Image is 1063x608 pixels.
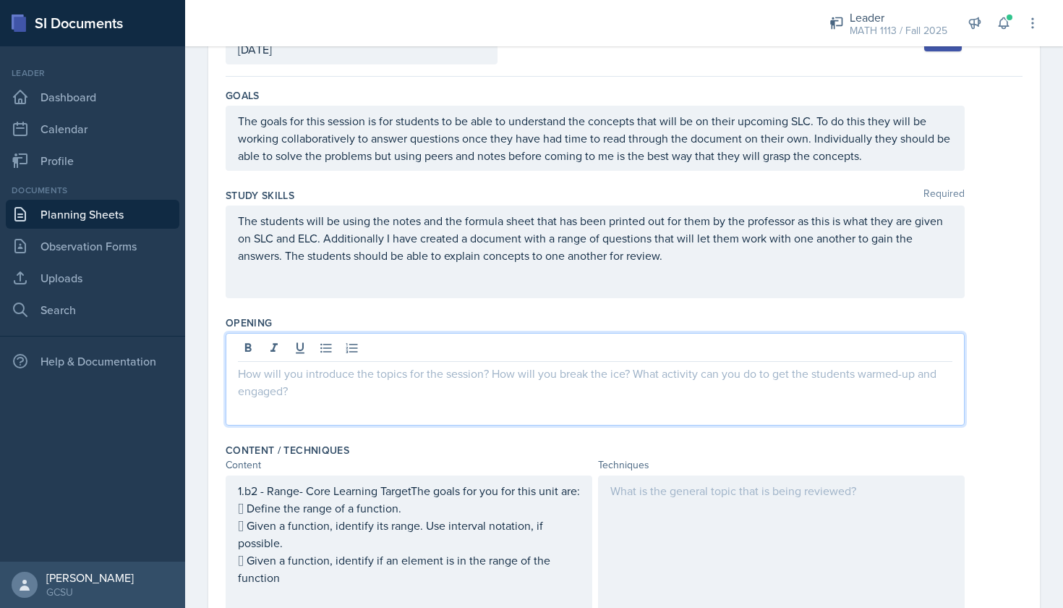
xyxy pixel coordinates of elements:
[226,188,294,203] label: Study Skills
[226,88,260,103] label: Goals
[923,188,965,203] span: Required
[46,585,134,599] div: GCSU
[238,482,580,499] p: 1.b2 - Range- Core Learning TargetThe goals for you for this unit are:
[6,114,179,143] a: Calendar
[226,316,272,330] label: Opening
[238,212,952,264] p: The students will be using the notes and the formula sheet that has been printed out for them by ...
[238,499,580,517] p:  Define the range of a function.
[238,517,580,552] p:  Given a function, identify its range. Use interval notation, if possible.
[6,295,179,324] a: Search
[238,552,580,586] p:  Given a function, identify if an element is in the range of the function
[850,9,947,26] div: Leader
[6,83,179,111] a: Dashboard
[226,457,592,473] div: Content
[226,443,349,457] label: Content / Techniques
[6,67,179,80] div: Leader
[6,184,179,197] div: Documents
[6,200,179,229] a: Planning Sheets
[598,457,965,473] div: Techniques
[6,347,179,376] div: Help & Documentation
[850,23,947,38] div: MATH 1113 / Fall 2025
[6,146,179,175] a: Profile
[6,263,179,292] a: Uploads
[46,570,134,585] div: [PERSON_NAME]
[238,112,952,164] p: The goals for this session is for students to be able to understand the concepts that will be on ...
[6,232,179,261] a: Observation Forms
